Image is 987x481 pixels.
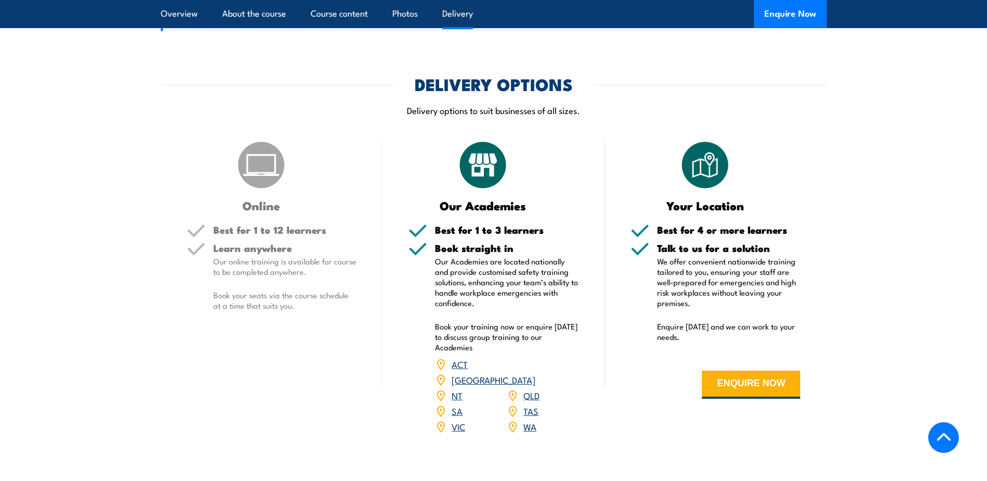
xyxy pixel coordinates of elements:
[523,420,536,433] a: WA
[213,225,357,235] h5: Best for 1 to 12 learners
[657,256,801,308] p: We offer convenient nationwide training tailored to you, ensuring your staff are well-prepared fo...
[452,373,535,386] a: [GEOGRAPHIC_DATA]
[657,321,801,342] p: Enquire [DATE] and we can work to your needs.
[187,199,336,211] h3: Online
[631,199,780,211] h3: Your Location
[657,225,801,235] h5: Best for 4 or more learners
[213,256,357,277] p: Our online training is available for course to be completed anywhere.
[435,256,579,308] p: Our Academies are located nationally and provide customised safety training solutions, enhancing ...
[702,371,800,399] button: ENQUIRE NOW
[161,104,827,116] p: Delivery options to suit businesses of all sizes.
[452,389,463,401] a: NT
[523,404,539,417] a: TAS
[452,420,465,433] a: VIC
[213,243,357,253] h5: Learn anywhere
[523,389,540,401] a: QLD
[452,404,463,417] a: SA
[213,290,357,311] p: Book your seats via the course schedule at a time that suits you.
[435,225,579,235] h5: Best for 1 to 3 learners
[435,321,579,352] p: Book your training now or enquire [DATE] to discuss group training to our Academies
[408,199,558,211] h3: Our Academies
[435,243,579,253] h5: Book straight in
[452,358,468,370] a: ACT
[415,77,573,91] h2: DELIVERY OPTIONS
[657,243,801,253] h5: Talk to us for a solution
